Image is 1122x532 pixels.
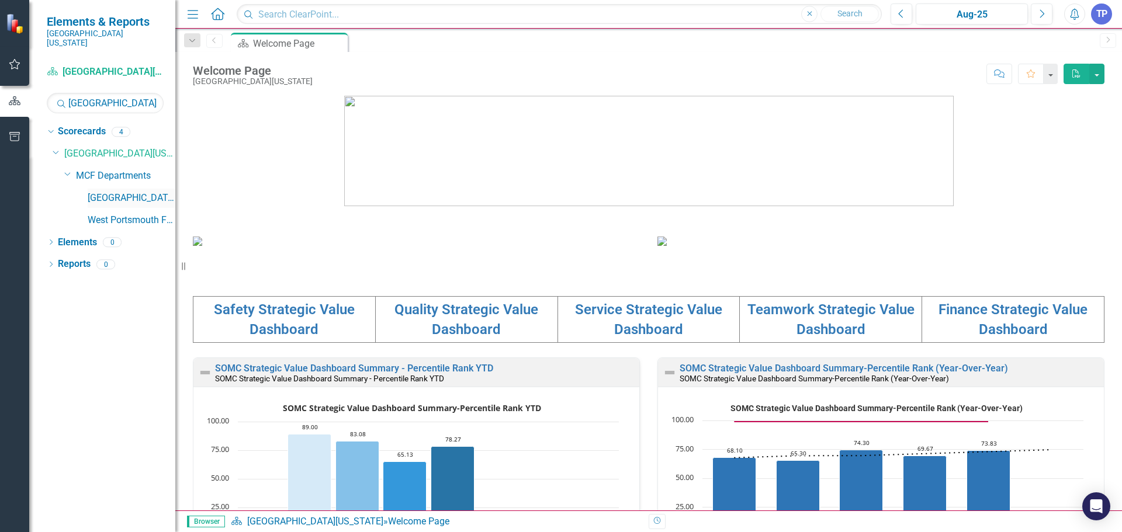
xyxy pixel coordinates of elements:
text: 68.10 [727,446,743,454]
span: Browser [187,516,225,527]
input: Search Below... [47,93,164,113]
div: Aug-25 [920,8,1024,22]
a: SOMC Strategic Value Dashboard Summary - Percentile Rank YTD [215,363,493,374]
text: SOMC Strategic Value Dashboard Summary-Percentile Rank (Year-Over-Year) [730,404,1023,413]
text: 50.00 [676,472,694,482]
text: 25.00 [211,501,229,512]
img: Not Defined [198,366,212,380]
text: 83.08 [350,430,366,438]
text: 69.67 [917,444,933,453]
img: download%20somc%20logo%20v2.png [344,96,954,206]
a: [GEOGRAPHIC_DATA][US_STATE] [47,65,164,79]
input: Search ClearPoint... [237,4,882,25]
a: Finance Strategic Value Dashboard [939,301,1088,338]
a: [GEOGRAPHIC_DATA][US_STATE] [64,147,175,161]
text: 100.00 [207,415,229,426]
div: » [231,515,640,528]
a: MCF Departments [76,169,175,183]
text: 89.00 [302,423,318,431]
small: SOMC Strategic Value Dashboard Summary - Percentile Rank YTD [215,374,444,383]
text: 65.30 [791,449,806,457]
a: Service Strategic Value Dashboard [575,301,722,338]
text: 73.83 [981,439,997,447]
text: 78.27 [445,435,461,443]
div: Welcome Page [253,36,345,51]
img: download%20somc%20strategic%20values%20v2.png [657,237,667,246]
div: Welcome Page [388,516,449,527]
button: Search [820,6,879,22]
img: ClearPoint Strategy [6,13,26,33]
text: 75.00 [211,444,229,454]
a: West Portsmouth Family Practice [88,214,175,227]
button: Aug-25 [916,4,1028,25]
a: Teamwork Strategic Value Dashboard [747,301,915,338]
a: Elements [58,236,97,249]
small: [GEOGRAPHIC_DATA][US_STATE] [47,29,164,48]
text: 65.13 [397,450,413,458]
div: Welcome Page [193,64,313,77]
text: 25.00 [676,501,694,512]
text: 74.30 [854,439,870,447]
div: 0 [103,237,122,247]
img: Not Defined [663,366,677,380]
span: Search [837,9,863,18]
a: Scorecards [58,125,106,138]
a: Quality Strategic Value Dashboard [394,301,538,338]
text: 50.00 [211,472,229,483]
a: SOMC Strategic Value Dashboard Summary-Percentile Rank (Year-Over-Year) [680,363,1008,374]
a: [GEOGRAPHIC_DATA] [88,192,175,205]
a: Reports [58,258,91,271]
button: TP [1091,4,1112,25]
text: SOMC Strategic Value Dashboard Summary-Percentile Rank YTD [283,402,541,413]
a: [GEOGRAPHIC_DATA][US_STATE] [247,516,383,527]
div: Open Intercom Messenger [1082,492,1110,520]
a: Safety Strategic Value Dashboard [214,301,355,338]
div: 0 [96,259,115,269]
span: Elements & Reports [47,15,164,29]
div: [GEOGRAPHIC_DATA][US_STATE] [193,77,313,86]
small: SOMC Strategic Value Dashboard Summary-Percentile Rank (Year-Over-Year) [680,374,949,383]
div: 4 [112,127,130,137]
g: Goal, series 2 of 3. Line with 6 data points. [732,419,991,424]
img: download%20somc%20mission%20vision.png [193,237,202,246]
text: 100.00 [671,414,694,425]
text: 75.00 [676,443,694,454]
